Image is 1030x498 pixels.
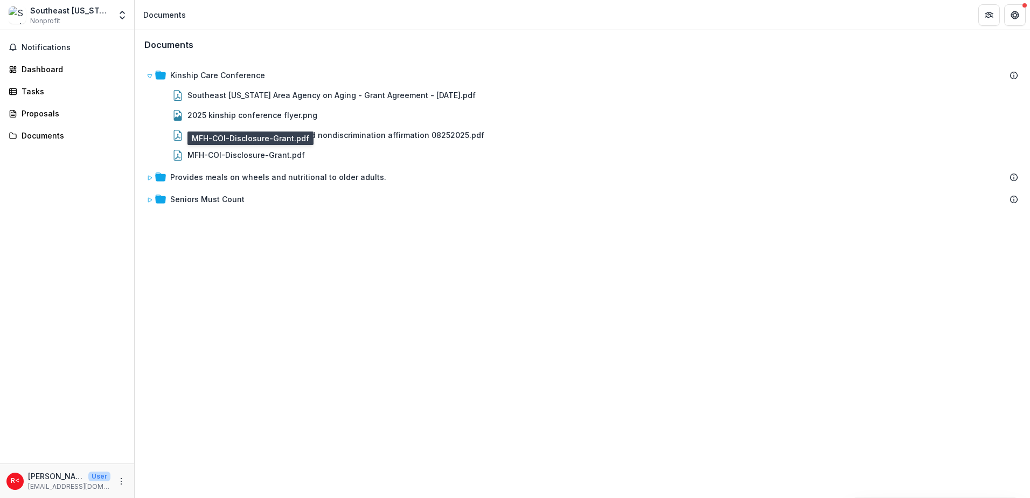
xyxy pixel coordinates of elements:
div: Regina Vonhasseln <reginav@agingmatters2u.com> [11,478,19,485]
div: Southeast [US_STATE] Area Agency on Aging - Grant Agreement - [DATE].pdf [142,85,1022,105]
button: Notifications [4,39,130,56]
nav: breadcrumb [139,7,190,23]
a: Dashboard [4,60,130,78]
button: Open entity switcher [115,4,130,26]
h3: Documents [144,40,193,50]
div: Proposals [22,108,121,119]
div: Kinship Care ConferenceSoutheast [US_STATE] Area Agency on Aging - Grant Agreement - [DATE].pdf20... [142,65,1022,165]
div: MFH-COI-Disclosure-Grant.pdf [142,145,1022,165]
a: Proposals [4,105,130,122]
div: 2025 kinship conference flyer.png [142,105,1022,125]
span: Notifications [22,43,126,52]
div: 2025 kinship conference flyer.png [187,109,317,121]
div: Tasks [22,86,121,97]
p: [EMAIL_ADDRESS][DOMAIN_NAME] [28,482,110,492]
div: Provides meals on wheels and nutritional to older adults. [142,167,1022,187]
div: Dashboard [22,64,121,75]
div: Provides meals on wheels and nutritional to older adults. [170,171,386,183]
div: Seniors Must Count [170,193,245,205]
div: MFH-COI-Disclosure-Grant.pdf [187,149,305,161]
span: Nonprofit [30,16,60,26]
p: [PERSON_NAME] <[EMAIL_ADDRESS][DOMAIN_NAME]> [28,471,84,482]
div: Documents [143,9,186,20]
img: Southeast Missouri Area Agency on Aging [9,6,26,24]
div: Southeast [US_STATE] Area Agency on Aging [30,5,110,16]
a: Tasks [4,82,130,100]
div: MFH - App Acknowledgement and nondiscrimination affirmation 08252025.pdf [142,125,1022,145]
p: User [88,472,110,481]
button: Get Help [1004,4,1026,26]
div: Seniors Must Count [142,189,1022,209]
div: Kinship Care Conference [142,65,1022,85]
button: More [115,475,128,488]
div: Kinship Care Conference [170,70,265,81]
div: MFH - App Acknowledgement and nondiscrimination affirmation 08252025.pdf [187,129,484,141]
div: Documents [22,130,121,141]
button: Partners [978,4,1000,26]
a: Documents [4,127,130,144]
div: Southeast [US_STATE] Area Agency on Aging - Grant Agreement - [DATE].pdf [187,89,476,101]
